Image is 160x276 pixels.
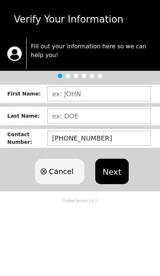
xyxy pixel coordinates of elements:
div: Contact Number : [7,131,47,146]
div: Last Name : [7,112,47,120]
button: Cancel [35,159,84,184]
input: ex: JOHN [47,86,151,101]
input: (123) 456-7890 [47,131,151,146]
p: Fill out your information here so we can help you! [31,42,153,60]
img: trx now logo [7,46,22,61]
button: Next [95,159,128,184]
input: ex: DOE [47,109,151,123]
div: First Name : [7,90,47,98]
div: Verify Your Information [3,12,157,27]
span: Cancel [49,166,73,177]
